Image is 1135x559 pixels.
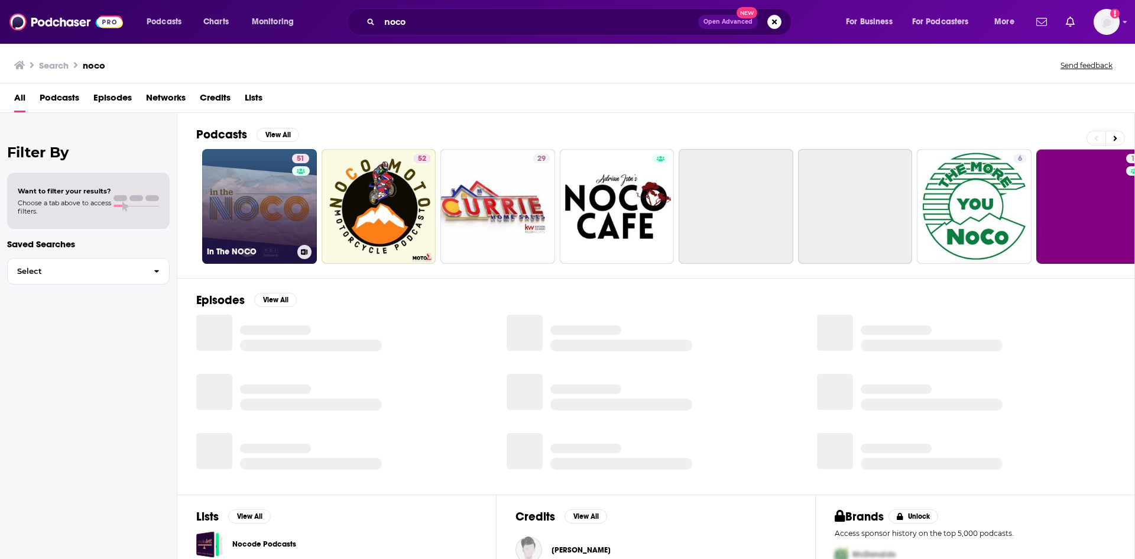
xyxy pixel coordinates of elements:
[703,19,753,25] span: Open Advanced
[203,14,229,30] span: Charts
[846,14,893,30] span: For Business
[413,154,431,163] a: 52
[83,60,105,71] h3: noco
[1110,9,1120,18] svg: Add a profile image
[1094,9,1120,35] span: Logged in as WesBurdett
[537,153,546,165] span: 29
[297,153,304,165] span: 51
[994,14,1014,30] span: More
[196,127,247,142] h2: Podcasts
[196,293,297,308] a: EpisodesView All
[1013,154,1027,163] a: 6
[1018,153,1022,165] span: 6
[202,149,317,264] a: 51In The NOCO
[7,238,170,250] p: Saved Searches
[917,149,1032,264] a: 6
[1061,12,1079,32] a: Show notifications dropdown
[147,14,181,30] span: Podcasts
[322,149,436,264] a: 52
[533,154,550,163] a: 29
[138,12,197,31] button: open menu
[358,8,803,35] div: Search podcasts, credits, & more...
[254,293,297,307] button: View All
[1057,60,1116,70] button: Send feedback
[515,509,555,524] h2: Credits
[196,509,219,524] h2: Lists
[552,545,611,555] span: [PERSON_NAME]
[9,11,123,33] img: Podchaser - Follow, Share and Rate Podcasts
[196,509,271,524] a: ListsView All
[93,88,132,112] a: Episodes
[39,60,69,71] h3: Search
[418,153,426,165] span: 52
[196,531,223,558] a: Nocode Podcasts
[565,509,607,524] button: View All
[515,509,607,524] a: CreditsView All
[1032,12,1052,32] a: Show notifications dropdown
[1094,9,1120,35] img: User Profile
[986,12,1029,31] button: open menu
[835,509,884,524] h2: Brands
[440,149,555,264] a: 29
[18,199,111,215] span: Choose a tab above to access filters.
[257,128,299,142] button: View All
[838,12,907,31] button: open menu
[196,293,245,308] h2: Episodes
[8,267,144,275] span: Select
[7,258,170,285] button: Select
[40,88,79,112] a: Podcasts
[904,12,986,31] button: open menu
[552,545,611,555] a: Cody Noconi
[380,12,698,31] input: Search podcasts, credits, & more...
[698,15,758,29] button: Open AdvancedNew
[912,14,969,30] span: For Podcasters
[1094,9,1120,35] button: Show profile menu
[196,12,236,31] a: Charts
[737,7,758,18] span: New
[7,144,170,161] h2: Filter By
[888,509,939,524] button: Unlock
[228,509,271,524] button: View All
[200,88,231,112] a: Credits
[292,154,309,163] a: 51
[196,127,299,142] a: PodcastsView All
[244,12,309,31] button: open menu
[835,529,1115,538] p: Access sponsor history on the top 5,000 podcasts.
[245,88,262,112] a: Lists
[207,247,293,257] h3: In The NOCO
[252,14,294,30] span: Monitoring
[232,538,296,551] a: Nocode Podcasts
[14,88,25,112] a: All
[18,187,111,195] span: Want to filter your results?
[146,88,186,112] a: Networks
